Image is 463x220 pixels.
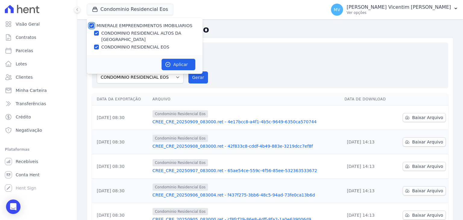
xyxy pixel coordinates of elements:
[16,87,47,93] span: Minha Carteira
[412,188,443,194] span: Baixar Arquivo
[87,4,173,15] button: Condominio Residencial Eos
[96,23,192,28] label: MINERALE EMPREENDIMENTOS IMOBILIARIOS
[153,192,340,198] a: CREE_CRE_20250906_083004.ret - f437f275-3bb6-48c5-94ad-73fe0ca13b6d
[2,169,74,181] a: Conta Hent
[150,93,342,105] th: Arquivo
[2,71,74,83] a: Clientes
[16,61,27,67] span: Lotes
[101,30,203,43] label: CONDOMINIO RESIDENCIAL ALTOS DA [GEOGRAPHIC_DATA]
[412,115,443,121] span: Baixar Arquivo
[153,110,208,118] span: Condominio Residencial Eos
[412,212,443,218] span: Baixar Arquivo
[16,34,36,40] span: Contratos
[16,172,39,178] span: Conta Hent
[2,84,74,96] a: Minha Carteira
[6,200,20,214] div: Open Intercom Messenger
[334,8,340,12] span: MV
[92,105,150,130] td: [DATE] 08:30
[2,98,74,110] a: Transferências
[403,162,446,171] a: Baixar Arquivo
[347,4,451,10] p: [PERSON_NAME] Vicentim [PERSON_NAME]
[16,48,33,54] span: Parcelas
[2,124,74,136] a: Negativação
[153,135,208,142] span: Condominio Residencial Eos
[342,154,394,179] td: [DATE] 14:13
[342,93,394,105] th: Data de Download
[347,10,451,15] p: Ver opções
[16,74,33,80] span: Clientes
[412,139,443,145] span: Baixar Arquivo
[92,93,150,105] th: Data da Exportação
[92,179,150,203] td: [DATE] 08:30
[188,71,208,83] button: Gerar
[101,44,169,50] label: CONDOMINIO RESIDENCIAL EOS
[2,18,74,30] a: Visão Geral
[2,45,74,57] a: Parcelas
[403,137,446,146] a: Baixar Arquivo
[2,156,74,168] a: Recebíveis
[153,208,208,215] span: Condominio Residencial Eos
[153,119,340,125] a: CREE_CRE_20250909_083000.ret - 4e17bcc8-a4f1-4b5c-9649-6350ca570744
[153,143,340,149] a: CREE_CRE_20250908_083000.ret - 42f833c8-cddf-4b49-883e-3219dcc7ef8f
[342,130,394,154] td: [DATE] 14:13
[403,186,446,195] a: Baixar Arquivo
[2,31,74,43] a: Contratos
[87,24,453,35] h2: Exportações de Retorno
[92,154,150,179] td: [DATE] 08:30
[153,159,208,166] span: Condominio Residencial Eos
[16,21,40,27] span: Visão Geral
[2,111,74,123] a: Crédito
[16,114,31,120] span: Crédito
[5,146,72,153] div: Plataformas
[92,130,150,154] td: [DATE] 08:30
[16,127,42,133] span: Negativação
[326,1,463,18] button: MV [PERSON_NAME] Vicentim [PERSON_NAME] Ver opções
[16,159,38,165] span: Recebíveis
[153,184,208,191] span: Condominio Residencial Eos
[153,168,340,174] a: CREE_CRE_20250907_083000.ret - 65ae54ce-559c-4f56-85ee-532363533672
[403,113,446,122] a: Baixar Arquivo
[342,179,394,203] td: [DATE] 14:13
[162,59,195,70] button: Aplicar
[2,58,74,70] a: Lotes
[403,211,446,220] a: Baixar Arquivo
[16,101,46,107] span: Transferências
[412,163,443,169] span: Baixar Arquivo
